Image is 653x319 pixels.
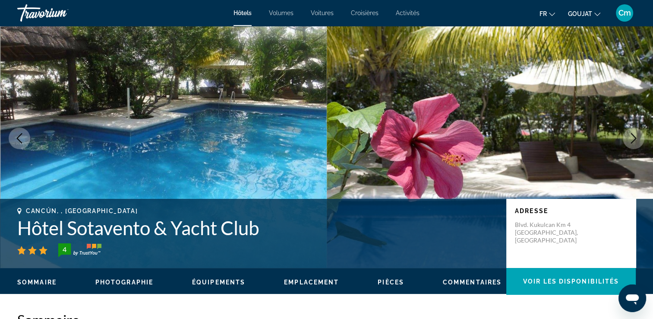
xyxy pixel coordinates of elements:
[378,278,404,286] button: Pièces
[58,243,101,257] img: trustyou-badge-hor.svg
[351,10,379,16] a: Croisières
[269,10,293,16] a: Volumes
[56,244,73,255] div: 4
[396,10,420,16] a: Activités
[618,284,646,312] iframe: Bouton de lancement de la fenêtre de messagerie
[443,279,502,286] span: Commentaires
[17,217,498,239] h1: Hôtel Sotavento & Yacht Club
[506,268,636,295] button: Voir les disponibilités
[613,4,636,22] button: Menu utilisateur
[378,279,404,286] span: Pièces
[523,278,619,285] span: Voir les disponibilités
[443,278,502,286] button: Commentaires
[284,278,339,286] button: Emplacement
[192,279,245,286] span: Équipements
[17,279,57,286] span: Sommaire
[623,128,644,149] button: Image suivante
[568,10,592,17] span: GOUJAT
[17,278,57,286] button: Sommaire
[26,207,138,214] span: Cancún, , [GEOGRAPHIC_DATA]
[284,279,339,286] span: Emplacement
[539,7,555,20] button: Changer la langue
[95,278,153,286] button: Photographie
[515,207,627,214] p: Adresse
[568,7,600,20] button: Changer de devise
[192,278,245,286] button: Équipements
[233,10,252,16] a: Hôtels
[95,279,153,286] span: Photographie
[9,128,30,149] button: Image précédente
[618,9,631,17] span: Cm
[539,10,547,17] span: Fr
[515,221,584,244] p: Blvd. Kukulcan Km 4 [GEOGRAPHIC_DATA], [GEOGRAPHIC_DATA]
[311,10,334,16] a: Voitures
[17,2,104,24] a: Travorium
